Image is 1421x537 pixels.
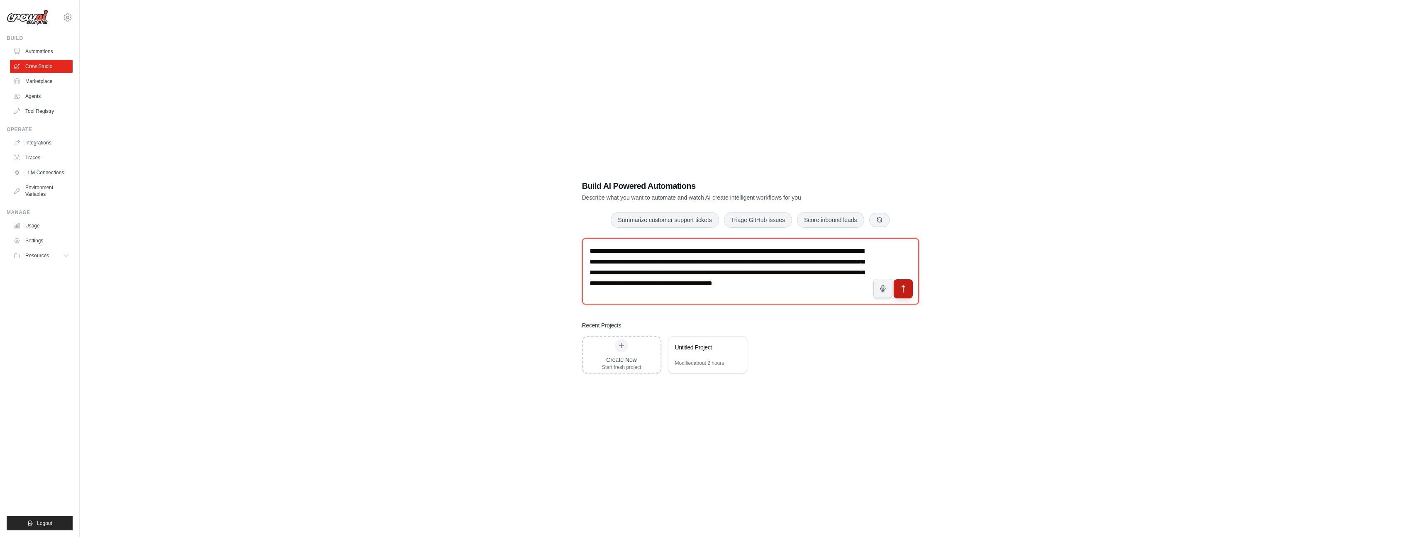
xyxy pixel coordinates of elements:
a: Usage [10,219,73,232]
a: Environment Variables [10,181,73,201]
a: Marketplace [10,75,73,88]
h1: Build AI Powered Automations [582,180,861,192]
span: Logout [37,520,52,527]
a: Traces [10,151,73,164]
a: Agents [10,90,73,103]
div: Build [7,35,73,41]
button: Get new suggestions [869,213,890,227]
a: Settings [10,234,73,247]
p: Describe what you want to automate and watch AI create intelligent workflows for you [582,193,861,202]
iframe: Chat Widget [1380,497,1421,537]
div: Modified about 2 hours [675,360,724,366]
div: Operate [7,126,73,133]
div: Manage [7,209,73,216]
button: Triage GitHub issues [724,212,792,228]
a: Integrations [10,136,73,149]
a: Automations [10,45,73,58]
button: Resources [10,249,73,262]
button: Logout [7,516,73,530]
span: Resources [25,252,49,259]
button: Click to speak your automation idea [873,279,892,298]
a: LLM Connections [10,166,73,179]
a: Tool Registry [10,105,73,118]
button: Score inbound leads [797,212,864,228]
a: Crew Studio [10,60,73,73]
div: Start fresh project [602,364,641,371]
img: Logo [7,10,48,25]
h3: Recent Projects [582,321,622,330]
button: Summarize customer support tickets [611,212,719,228]
div: Create New [602,356,641,364]
div: Untitled Project [675,343,732,351]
